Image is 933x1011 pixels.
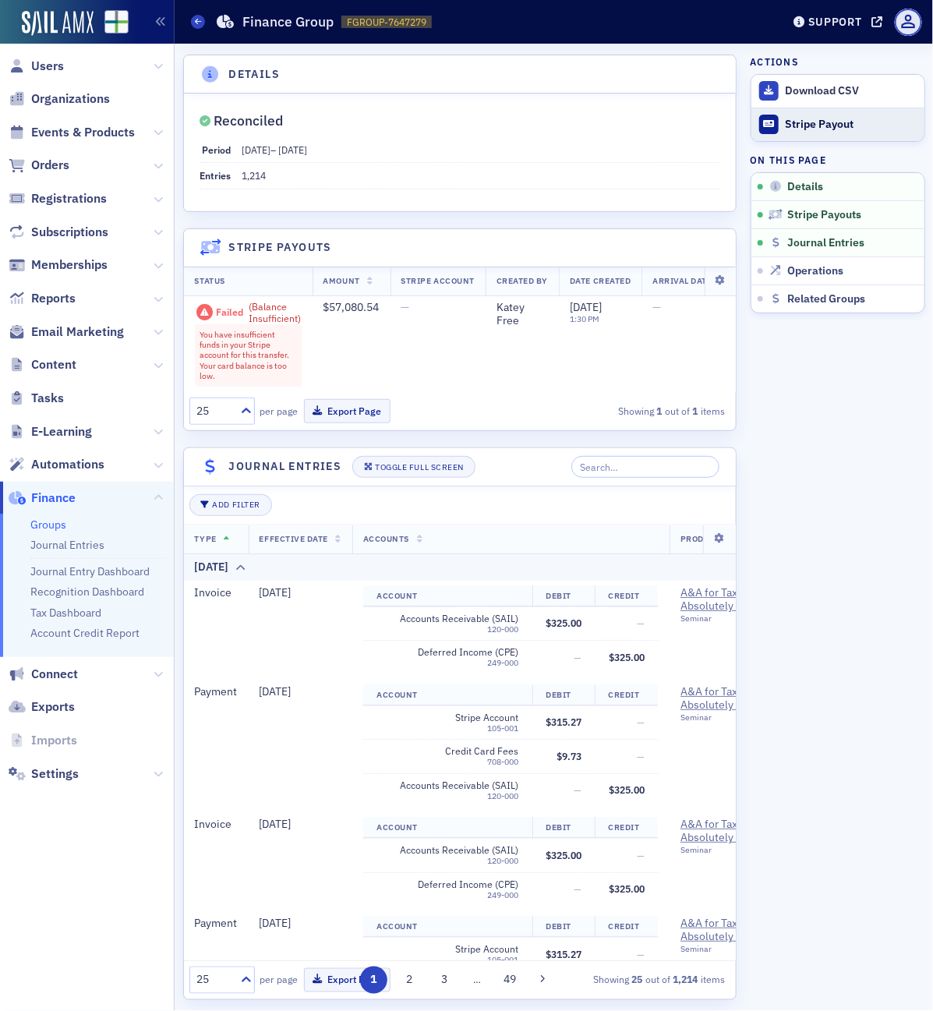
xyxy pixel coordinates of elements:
span: — [637,750,645,762]
a: A&A for Tax People Who Absolutely Detest A&A [680,818,822,845]
span: Stripe Account [376,943,518,955]
span: Memberships [31,256,108,274]
a: Recognition Dashboard [30,585,144,599]
span: FGROUP-7647279 [347,16,426,29]
label: per page [260,973,299,987]
span: Stripe Account [401,275,475,286]
div: Katey Free [497,301,548,328]
span: – [242,143,308,156]
div: 105-001 [376,723,518,734]
th: Credit [595,916,658,938]
div: Stripe Payout [785,118,916,132]
span: — [637,716,645,728]
th: Account [363,916,532,938]
span: E-Learning [31,423,92,440]
span: A&A for Tax People Who Absolutely Detest A&A [680,586,822,613]
span: Finance [31,490,76,507]
a: Email Marketing [9,323,124,341]
span: A&A for Tax People Who Absolutely Detest A&A [680,917,822,944]
div: [DATE] [195,559,229,575]
div: 120-000 [376,856,518,866]
a: Groups [30,518,66,532]
th: Debit [532,585,595,607]
span: Email Marketing [31,323,124,341]
a: Registrations [9,190,107,207]
span: [DATE] [260,916,292,930]
span: Tasks [31,390,64,407]
span: [DATE] [570,300,602,314]
span: Amount [323,275,360,286]
div: Showing out of items [557,404,725,418]
p: You have insufficient funds in your Stripe account for this transfer. [200,330,296,360]
h4: On this page [751,153,925,167]
strong: 1,214 [670,973,701,987]
span: — [574,651,581,663]
span: Reports [31,290,76,307]
span: Created By [497,275,548,286]
span: Subscriptions [31,224,108,241]
div: Download CSV [785,84,916,98]
span: Type [195,533,217,544]
span: Entries [200,169,231,182]
a: E-Learning [9,423,92,440]
a: Memberships [9,256,108,274]
span: Deferred Income (CPE) [376,878,518,890]
span: Automations [31,456,104,473]
th: Debit [532,916,595,938]
a: Exports [9,698,75,716]
h4: Stripe Payouts [228,239,332,256]
th: Credit [595,585,658,607]
th: Account [363,684,532,706]
h4: Details [228,66,280,83]
span: Date Created [570,275,631,286]
span: $325.00 [546,617,581,629]
span: $315.27 [546,948,581,960]
a: Settings [9,765,79,783]
span: Operations [788,264,844,278]
button: Add Filter [189,494,272,516]
a: SailAMX [22,11,94,36]
div: Seminar [680,613,822,624]
a: Download CSV [751,75,924,108]
div: Failed [217,306,244,318]
a: Journal Entry Dashboard [30,564,150,578]
img: SailAMX [104,10,129,34]
span: — [637,948,645,960]
div: 25 [197,972,231,988]
div: 120-000 [376,624,518,635]
a: Tax Dashboard [30,606,101,620]
div: 105-001 [376,955,518,965]
button: Stripe Payout [751,108,924,141]
span: [DATE] [260,684,292,698]
span: [DATE] [260,817,292,831]
span: $9.73 [557,750,581,762]
span: — [401,300,410,314]
span: $325.00 [609,651,645,663]
span: $315.27 [546,716,581,728]
a: Reports [9,290,76,307]
h4: Actions [751,55,799,69]
th: Account [363,585,532,607]
button: 2 [396,967,423,994]
span: Payment [195,684,238,698]
div: 708-000 [376,757,518,767]
strong: 1 [654,404,665,418]
span: [DATE] [242,143,271,156]
span: Imports [31,732,77,749]
span: $325.00 [546,849,581,861]
th: Debit [532,684,595,706]
button: 3 [431,967,458,994]
span: — [637,617,645,629]
span: Accounts Receivable (SAIL) [376,844,518,856]
div: Showing out of items [557,973,725,987]
span: Effective Date [260,533,328,544]
strong: 1 [690,404,701,418]
span: Stripe Payouts [788,208,862,222]
a: Content [9,356,76,373]
span: Exports [31,698,75,716]
span: $57,080.54 [323,300,380,314]
div: 249-000 [376,890,518,900]
span: Credit Card Fees [376,745,518,757]
span: — [574,783,581,796]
